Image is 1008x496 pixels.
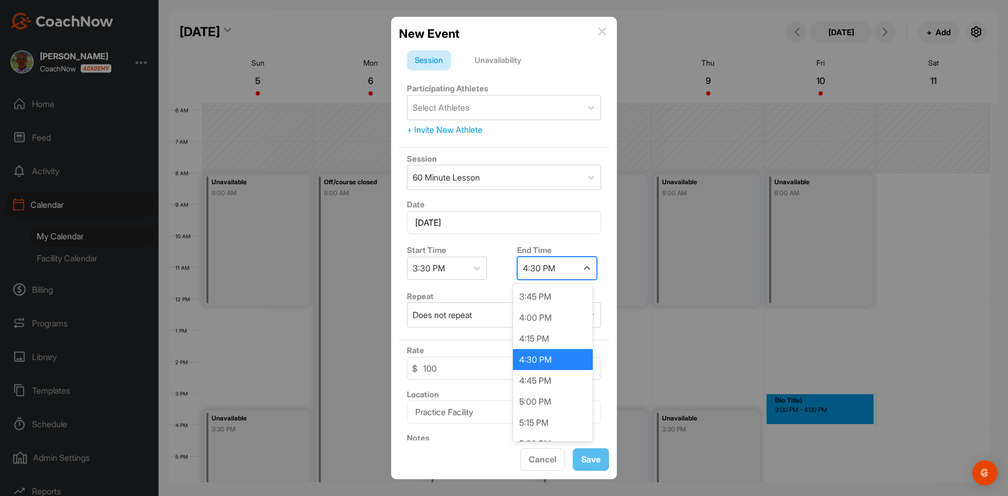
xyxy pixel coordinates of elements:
[407,211,601,234] input: Select Date
[513,370,593,391] div: 4:45 PM
[523,262,555,275] div: 4:30 PM
[407,345,424,355] label: Rate
[407,199,425,209] label: Date
[513,328,593,349] div: 4:15 PM
[413,262,445,275] div: 3:30 PM
[581,454,601,465] span: Save
[972,460,997,486] div: Open Intercom Messenger
[573,448,609,471] button: Save
[513,349,593,370] div: 4:30 PM
[399,25,459,43] h2: New Event
[467,50,529,70] div: Unavailability
[529,454,556,465] span: Cancel
[407,433,429,443] label: Notes
[407,50,451,70] div: Session
[513,433,593,454] div: 5:30 PM
[413,171,480,184] div: 60 Minute Lesson
[412,362,417,375] span: $
[407,291,434,301] label: Repeat
[407,357,601,380] input: 0
[407,154,437,164] label: Session
[598,27,606,36] img: info
[513,307,593,328] div: 4:00 PM
[407,123,601,136] div: + Invite New Athlete
[413,309,472,321] div: Does not repeat
[513,391,593,412] div: 5:00 PM
[517,245,552,255] label: End Time
[407,389,439,399] label: Location
[520,448,565,471] button: Cancel
[407,245,446,255] label: Start Time
[513,286,593,307] div: 3:45 PM
[513,412,593,433] div: 5:15 PM
[407,83,488,93] label: Participating Athletes
[413,101,469,114] div: Select Athletes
